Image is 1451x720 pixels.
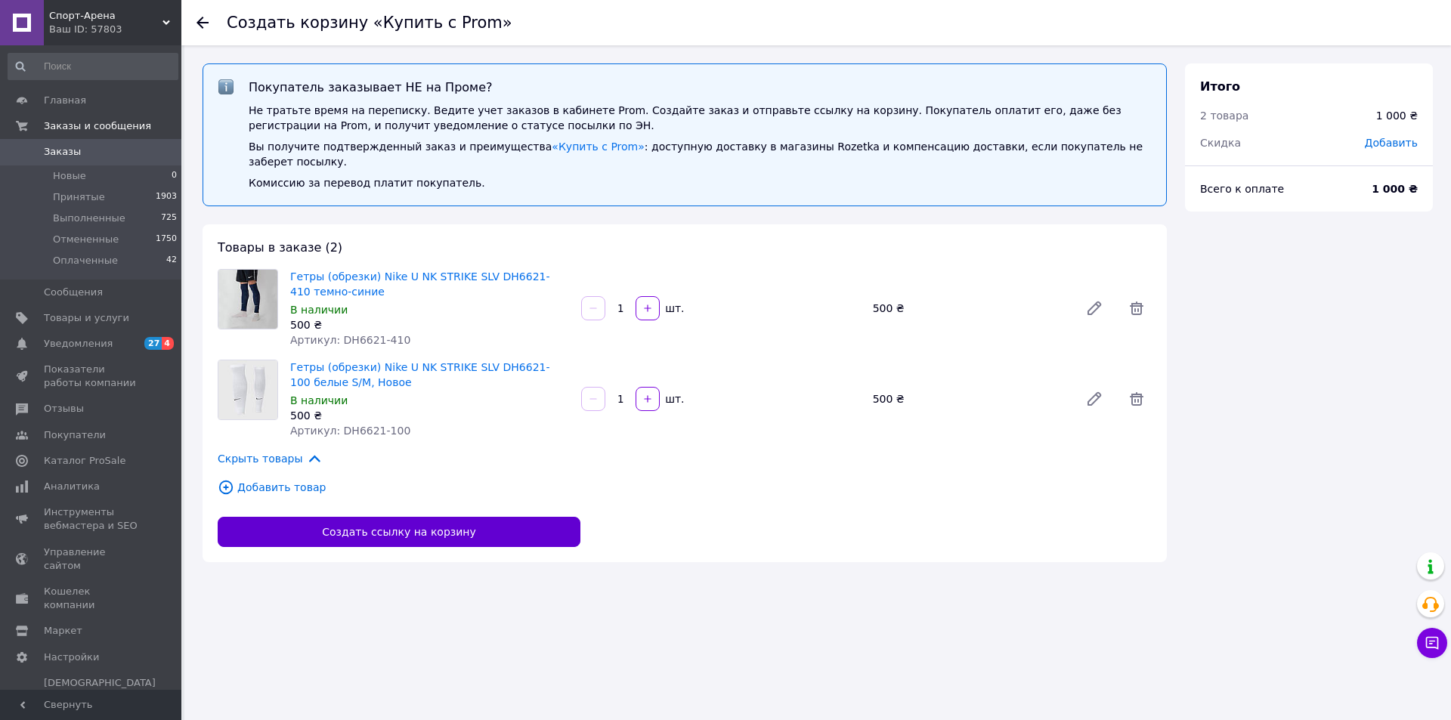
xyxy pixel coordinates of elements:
[53,212,125,225] span: Выполненные
[162,337,174,350] span: 4
[53,233,119,246] span: Отмененные
[1122,293,1152,323] span: Удалить
[290,361,550,388] a: Гетры (обрезки) Nike U NK STRIKE SLV DH6621-100 белые S/M, Новое
[227,15,512,31] div: Создать корзину «Купить с Prom»
[249,139,1151,169] div: Вы получите подтвержденный заказ и преимущества : доступную доставку в магазины Rozetka и компенс...
[290,270,550,298] a: Гетры (обрезки) Nike U NK STRIKE SLV DH6621-410 темно-синие
[249,103,1151,133] div: Не тратьте время на переписку. Ведите учет заказов в кабинете Prom. Создайте заказ и отправьте сс...
[290,408,569,423] div: 500 ₴
[1200,110,1248,122] span: 2 товара
[44,454,125,468] span: Каталог ProSale
[290,304,348,316] span: В наличии
[8,53,178,80] input: Поиск
[218,450,323,467] span: Скрыть товары
[44,363,140,390] span: Показатели работы компании
[218,360,277,419] img: Гетры (обрезки) Nike U NK STRIKE SLV DH6621-100 белые S/M, Новое
[1200,181,1372,196] div: Всего к оплате
[156,233,177,246] span: 1750
[53,190,105,204] span: Принятые
[44,676,156,718] span: [DEMOGRAPHIC_DATA] и счета
[44,585,140,612] span: Кошелек компании
[290,425,410,437] span: Артикул: DH6621-100
[44,402,84,416] span: Отзывы
[44,311,129,325] span: Товары и услуги
[53,254,118,267] span: Оплаченные
[661,301,685,316] div: шт.
[1079,384,1109,414] a: Редактировать
[44,286,103,299] span: Сообщения
[196,15,209,30] div: Вернуться назад
[552,141,644,153] a: «Купить с Prom»
[1417,628,1447,658] button: Чат с покупателем
[156,190,177,204] span: 1903
[218,240,342,255] span: Товары в заказе (2)
[1200,79,1240,94] span: Итого
[44,650,99,664] span: Настройки
[44,94,86,107] span: Главная
[290,334,410,346] span: Артикул: DH6621-410
[44,545,140,573] span: Управление сайтом
[44,624,82,638] span: Маркет
[249,175,1151,190] div: Комиссию за перевод платит покупатель.
[161,212,177,225] span: 725
[44,119,151,133] span: Заказы и сообщения
[1122,384,1152,414] span: Удалить
[44,145,81,159] span: Заказы
[1200,137,1241,149] span: Скидка
[218,270,277,329] img: Гетры (обрезки) Nike U NK STRIKE SLV DH6621-410 темно-синие
[1376,108,1418,123] span: 1 000 ₴
[144,337,162,350] span: 27
[867,298,1073,319] div: 500 ₴
[1079,293,1109,323] a: Редактировать
[44,505,140,533] span: Инструменты вебмастера и SEO
[166,254,177,267] span: 42
[44,428,106,442] span: Покупатели
[44,337,113,351] span: Уведомления
[1365,137,1418,149] span: Добавить
[49,9,162,23] span: Спорт-Арена
[53,169,86,183] span: Новые
[290,394,348,406] span: В наличии
[867,388,1073,409] div: 500 ₴
[661,391,685,406] div: шт.
[249,80,493,94] span: Покупатель заказывает НЕ на Проме?
[290,317,569,332] div: 500 ₴
[172,169,177,183] span: 0
[218,79,234,94] img: :information_source:
[218,479,1152,496] span: Добавить товар
[1372,181,1418,196] span: 1 000 ₴
[44,480,100,493] span: Аналитика
[49,23,181,36] div: Ваш ID: 57803
[218,517,580,547] button: Создать ссылку на корзину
